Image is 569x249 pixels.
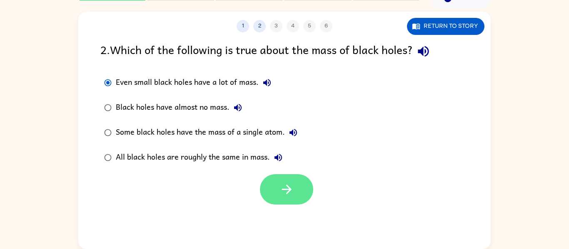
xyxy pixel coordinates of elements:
div: 2 . Which of the following is true about the mass of black holes? [100,41,469,62]
button: Some black holes have the mass of a single atom. [285,124,302,141]
button: All black holes are roughly the same in mass. [270,149,287,166]
button: Black holes have almost no mass. [230,99,246,116]
div: Some black holes have the mass of a single atom. [116,124,302,141]
button: 2 [253,20,266,32]
button: Return to story [407,18,484,35]
button: 1 [237,20,249,32]
div: Black holes have almost no mass. [116,99,246,116]
button: Even small black holes have a lot of mass. [259,74,275,91]
div: Even small black holes have a lot of mass. [116,74,275,91]
div: All black holes are roughly the same in mass. [116,149,287,166]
